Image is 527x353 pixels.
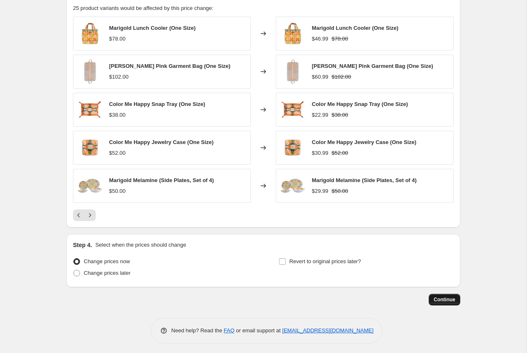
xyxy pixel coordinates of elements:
span: Revert to original prices later? [289,258,361,264]
strike: $102.00 [332,73,351,81]
span: Change prices later [84,270,131,276]
div: $102.00 [109,73,129,81]
button: Previous [73,209,85,221]
span: [PERSON_NAME] Pink Garment Bag (One Size) [312,63,433,69]
span: Color Me Happy Snap Tray (One Size) [312,101,408,107]
img: snap-tray-Color-me-happy-laura-park_80x.png [78,97,102,122]
div: $29.99 [312,187,328,195]
a: [EMAIL_ADDRESS][DOMAIN_NAME] [282,327,374,334]
div: $60.99 [312,73,328,81]
div: $22.99 [312,111,328,119]
strike: $78.00 [332,35,348,43]
button: Next [84,209,96,221]
span: Need help? Read the [171,327,224,334]
div: $30.99 [312,149,328,157]
nav: Pagination [73,209,96,221]
span: Change prices now [84,258,130,264]
strike: $50.00 [332,187,348,195]
div: $50.00 [109,187,126,195]
span: Marigold Melamine (Side Plates, Set of 4) [109,177,214,183]
span: Color Me Happy Jewelry Case (One Size) [109,139,214,145]
span: Marigold Lunch Cooler (One Size) [312,25,398,31]
div: $78.00 [109,35,126,43]
span: Continue [434,296,455,303]
img: 5_fa9ced45-61a7-4beb-8d7a-fb083cf6da03_80x.jpg [78,59,102,84]
div: $38.00 [109,111,126,119]
strike: $52.00 [332,149,348,157]
span: Color Me Happy Jewelry Case (One Size) [312,139,416,145]
img: MarigoldMelamineSet_80x.jpg [280,173,305,198]
img: jewelry-case-color-me-happy-laura-park_80x.png [280,135,305,160]
span: 25 product variants would be affected by this price change: [73,5,214,11]
h2: Step 4. [73,241,92,249]
span: Marigold Lunch Cooler (One Size) [109,25,196,31]
img: MarigoldMelamineSet_80x.jpg [78,173,102,198]
span: [PERSON_NAME] Pink Garment Bag (One Size) [109,63,231,69]
p: Select when the prices should change [95,241,186,249]
img: 5_fa9ced45-61a7-4beb-8d7a-fb083cf6da03_80x.jpg [280,59,305,84]
span: Color Me Happy Snap Tray (One Size) [109,101,205,107]
a: FAQ [224,327,235,334]
div: $46.99 [312,35,328,43]
span: Marigold Melamine (Side Plates, Set of 4) [312,177,417,183]
img: laura-park-marigold-lunch-cooler_80x.jpg [78,21,102,46]
button: Continue [429,294,460,305]
img: laura-park-marigold-lunch-cooler_80x.jpg [280,21,305,46]
img: snap-tray-Color-me-happy-laura-park_80x.png [280,97,305,122]
strike: $38.00 [332,111,348,119]
div: $52.00 [109,149,126,157]
img: jewelry-case-color-me-happy-laura-park_80x.png [78,135,102,160]
span: or email support at [235,327,282,334]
